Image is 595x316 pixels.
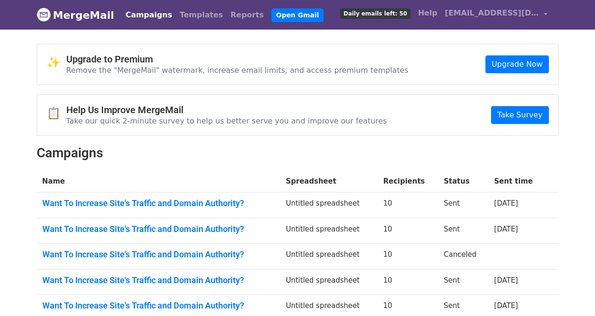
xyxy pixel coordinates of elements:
[548,271,595,316] iframe: Chat Widget
[280,218,378,244] td: Untitled spreadsheet
[42,301,275,311] a: Want To Increase Site's Traffic and Domain Authority?
[336,4,414,23] a: Daily emails left: 50
[280,244,378,270] td: Untitled spreadsheet
[438,170,489,193] th: Status
[47,107,66,120] span: 📋
[66,116,387,126] p: Take our quick 2-minute survey to help us better serve you and improve our features
[378,170,438,193] th: Recipients
[378,269,438,295] td: 10
[42,275,275,285] a: Want To Increase Site's Traffic and Domain Authority?
[378,218,438,244] td: 10
[438,218,489,244] td: Sent
[438,244,489,270] td: Canceled
[280,269,378,295] td: Untitled spreadsheet
[378,244,438,270] td: 10
[438,269,489,295] td: Sent
[494,276,518,285] a: [DATE]
[438,193,489,218] td: Sent
[441,4,551,26] a: [EMAIL_ADDRESS][DOMAIN_NAME]
[42,198,275,208] a: Want To Increase Site's Traffic and Domain Authority?
[494,199,518,208] a: [DATE]
[176,6,227,24] a: Templates
[66,65,409,75] p: Remove the "MergeMail" watermark, increase email limits, and access premium templates
[42,249,275,260] a: Want To Increase Site's Traffic and Domain Authority?
[485,55,548,73] a: Upgrade Now
[271,8,324,22] a: Open Gmail
[378,193,438,218] td: 10
[280,193,378,218] td: Untitled spreadsheet
[227,6,268,24] a: Reports
[37,8,51,22] img: MergeMail logo
[66,54,409,65] h4: Upgrade to Premium
[37,145,559,161] h2: Campaigns
[122,6,176,24] a: Campaigns
[280,170,378,193] th: Spreadsheet
[445,8,539,19] span: [EMAIL_ADDRESS][DOMAIN_NAME]
[340,8,410,19] span: Daily emails left: 50
[494,301,518,310] a: [DATE]
[37,170,280,193] th: Name
[66,104,387,116] h4: Help Us Improve MergeMail
[37,5,114,25] a: MergeMail
[42,224,275,234] a: Want To Increase Site's Traffic and Domain Authority?
[489,170,546,193] th: Sent time
[47,56,66,69] span: ✨
[494,225,518,233] a: [DATE]
[414,4,441,23] a: Help
[491,106,548,124] a: Take Survey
